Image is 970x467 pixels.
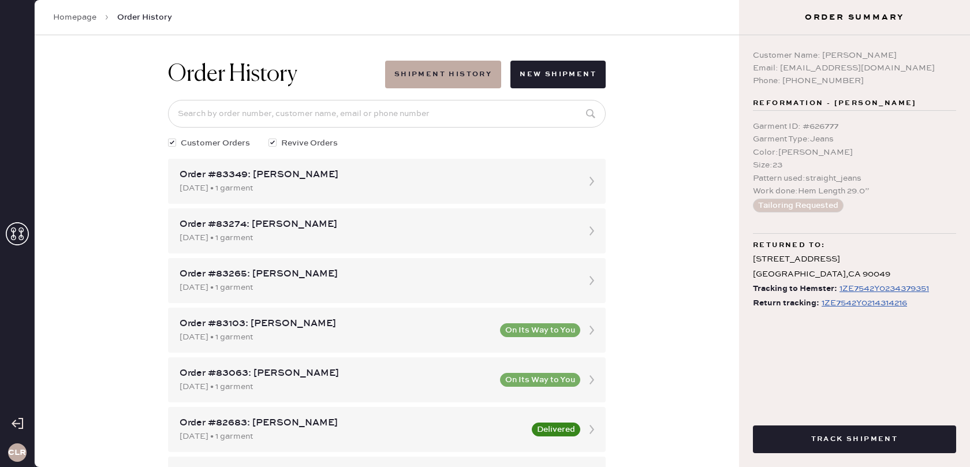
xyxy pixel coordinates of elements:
div: https://www.ups.com/track?loc=en_US&tracknum=1ZE7542Y0214314216&requester=WT/trackdetails [822,296,907,310]
div: Pattern used : straight_jeans [753,172,956,185]
span: Tracking to Hemster: [753,282,837,296]
button: New Shipment [510,61,606,88]
div: Customer Name: [PERSON_NAME] [753,49,956,62]
span: Order History [117,12,172,23]
div: Order #83349: [PERSON_NAME] [180,168,573,182]
h3: Order Summary [739,12,970,23]
div: [DATE] • 1 garment [180,182,573,195]
div: Order #83265: [PERSON_NAME] [180,267,573,281]
div: Work done : Hem Length 29.0” [753,185,956,197]
span: Revive Orders [281,137,338,150]
iframe: Front Chat [915,415,965,465]
h3: CLR [8,449,26,457]
button: Tailoring Requested [753,199,844,212]
div: Order #83103: [PERSON_NAME] [180,317,493,331]
div: [DATE] • 1 garment [180,430,525,443]
span: Returned to: [753,238,826,252]
div: [DATE] • 1 garment [180,231,573,244]
button: Track Shipment [753,425,956,453]
button: Delivered [532,423,580,436]
div: Size : 23 [753,159,956,171]
div: https://www.ups.com/track?loc=en_US&tracknum=1ZE7542Y0234379351&requester=WT/trackdetails [840,282,929,296]
span: Reformation - [PERSON_NAME] [753,96,917,110]
div: Garment Type : Jeans [753,133,956,145]
div: Phone: [PHONE_NUMBER] [753,74,956,87]
span: Return tracking: [753,296,819,311]
input: Search by order number, customer name, email or phone number [168,100,606,128]
button: On Its Way to You [500,373,580,387]
a: 1ZE7542Y0234379351 [837,282,929,296]
div: Order #83274: [PERSON_NAME] [180,218,573,231]
a: Homepage [53,12,96,23]
div: [DATE] • 1 garment [180,331,493,343]
a: 1ZE7542Y0214314216 [819,296,907,311]
h1: Order History [168,61,297,88]
button: Shipment History [385,61,501,88]
div: [STREET_ADDRESS] [GEOGRAPHIC_DATA] , CA 90049 [753,252,956,281]
div: Color : [PERSON_NAME] [753,146,956,159]
div: Order #83063: [PERSON_NAME] [180,367,493,380]
a: Track Shipment [753,433,956,444]
div: [DATE] • 1 garment [180,380,493,393]
button: On Its Way to You [500,323,580,337]
span: Customer Orders [181,137,250,150]
div: Garment ID : # 626777 [753,120,956,133]
div: Email: [EMAIL_ADDRESS][DOMAIN_NAME] [753,62,956,74]
div: Order #82683: [PERSON_NAME] [180,416,525,430]
div: [DATE] • 1 garment [180,281,573,294]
